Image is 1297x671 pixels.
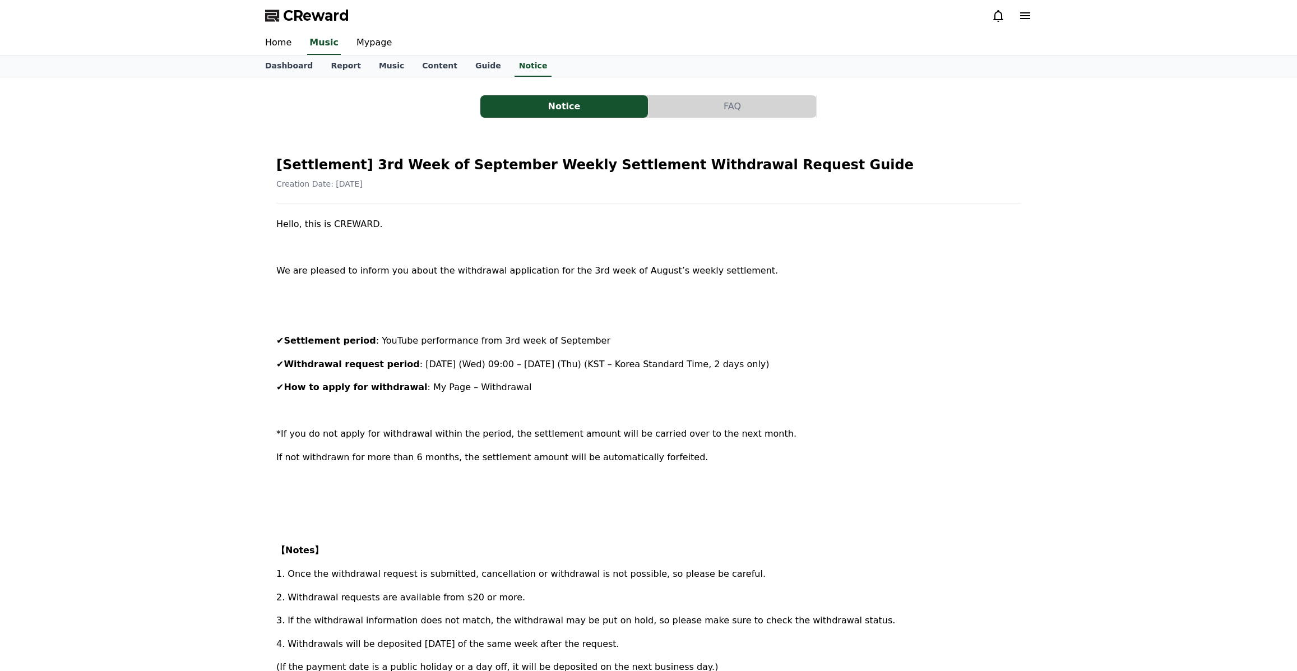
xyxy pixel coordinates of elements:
span: 2. Withdrawal requests are available from $20 or more. [276,592,525,603]
a: Home [256,31,300,55]
strong: Settlement period [284,335,376,346]
span: : [DATE] (Wed) 09:00 – [DATE] (Thu) (KST – Korea Standard Time, 2 days only) [420,359,770,369]
h2: [Settlement] 3rd Week of September Weekly Settlement Withdrawal Request Guide [276,156,1021,174]
a: Music [370,55,413,77]
a: Guide [466,55,510,77]
span: Creation Date: [DATE] [276,179,363,188]
a: Report [322,55,370,77]
span: 3. If the withdrawal information does not match, the withdrawal may be put on hold, so please mak... [276,615,895,626]
span: We are pleased to inform you about the withdrawal application for the 3rd week of August’s weekly... [276,265,778,276]
a: Notice [515,55,552,77]
a: Dashboard [256,55,322,77]
strong: 【Notes】 [276,545,323,556]
span: Hello, this is CREWARD. [276,219,383,229]
span: CReward [283,7,349,25]
a: CReward [265,7,349,25]
a: Mypage [348,31,401,55]
span: ✔ [276,335,284,346]
span: If not withdrawn for more than 6 months, the settlement amount will be automatically forfeited. [276,452,708,462]
a: Music [307,31,341,55]
span: 4. Withdrawals will be deposited [DATE] of the same week after the request. [276,638,619,649]
span: ✔ [276,382,284,392]
span: *If you do not apply for withdrawal within the period, the settlement amount will be carried over... [276,428,796,439]
span: : My Page – Withdrawal [427,382,531,392]
button: FAQ [648,95,816,118]
span: 1. Once the withdrawal request is submitted, cancellation or withdrawal is not possible, so pleas... [276,568,766,579]
a: Content [413,55,466,77]
span: ✔ [276,359,284,369]
button: Notice [480,95,648,118]
span: : YouTube performance from 3rd week of September [376,335,610,346]
strong: How to apply for withdrawal [284,382,427,392]
strong: Withdrawal request period [284,359,419,369]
